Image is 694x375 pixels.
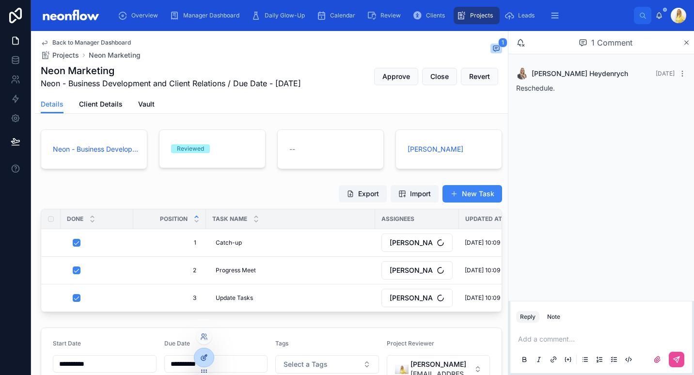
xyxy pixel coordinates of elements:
[465,294,500,302] span: [DATE] 10:09
[41,39,131,47] a: Back to Manager Dashboard
[330,12,355,19] span: Calendar
[656,70,675,77] span: [DATE]
[41,78,301,89] span: Neon - Business Development and Client Relations / Due Date - [DATE]
[454,7,500,24] a: Projects
[275,355,379,374] button: Select Button
[143,239,196,247] span: 1
[53,144,138,154] a: Neon - Business Development and Client Relations
[380,12,401,19] span: Review
[465,239,500,247] span: [DATE] 10:09
[53,340,81,347] span: Start Date
[490,44,502,55] button: 1
[408,144,463,154] a: [PERSON_NAME]
[410,189,431,199] span: Import
[390,238,433,248] span: [PERSON_NAME]
[289,144,295,154] span: --
[532,69,628,78] span: [PERSON_NAME] Heydenrych
[381,261,453,280] button: Select Button
[502,7,541,24] a: Leads
[591,37,632,48] span: 1 Comment
[265,12,305,19] span: Daily Glow-Up
[547,313,560,321] div: Note
[442,185,502,203] button: New Task
[543,311,564,323] button: Note
[160,215,188,223] span: Position
[284,359,328,369] span: Select a Tags
[41,64,301,78] h1: Neon Marketing
[138,99,155,109] span: Vault
[426,12,445,19] span: Clients
[381,215,414,223] span: Assignees
[216,239,242,247] span: Catch-up
[364,7,408,24] a: Review
[41,99,63,109] span: Details
[131,12,158,19] span: Overview
[39,8,102,23] img: App logo
[79,95,123,115] a: Client Details
[498,38,507,47] span: 1
[391,185,439,203] button: Import
[67,215,83,223] span: Done
[381,234,453,252] button: Select Button
[374,68,418,85] button: Approve
[387,340,434,347] span: Project Reviewer
[216,294,253,302] span: Update Tasks
[138,95,155,115] a: Vault
[248,7,312,24] a: Daily Glow-Up
[382,72,410,81] span: Approve
[410,7,452,24] a: Clients
[470,12,493,19] span: Projects
[314,7,362,24] a: Calendar
[167,7,246,24] a: Manager Dashboard
[115,7,165,24] a: Overview
[164,340,190,347] span: Due Date
[422,68,457,85] button: Close
[430,72,449,81] span: Close
[390,293,433,303] span: [PERSON_NAME]
[79,99,123,109] span: Client Details
[212,215,247,223] span: Task Name
[410,359,471,369] span: [PERSON_NAME]
[52,50,79,60] span: Projects
[143,266,196,274] span: 2
[143,294,196,302] span: 3
[469,72,490,81] span: Revert
[516,84,555,92] span: Reschedule.
[52,39,131,47] span: Back to Manager Dashboard
[41,95,63,114] a: Details
[516,311,539,323] button: Reply
[339,185,387,203] button: Export
[381,289,453,307] button: Select Button
[110,5,634,26] div: scrollable content
[465,215,502,223] span: Updated at
[518,12,535,19] span: Leads
[41,50,79,60] a: Projects
[390,266,433,275] span: [PERSON_NAME]
[216,266,256,274] span: Progress Meet
[183,12,239,19] span: Manager Dashboard
[461,68,498,85] button: Revert
[177,144,204,153] div: Reviewed
[275,340,288,347] span: Tags
[465,266,500,274] span: [DATE] 10:09
[89,50,141,60] a: Neon Marketing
